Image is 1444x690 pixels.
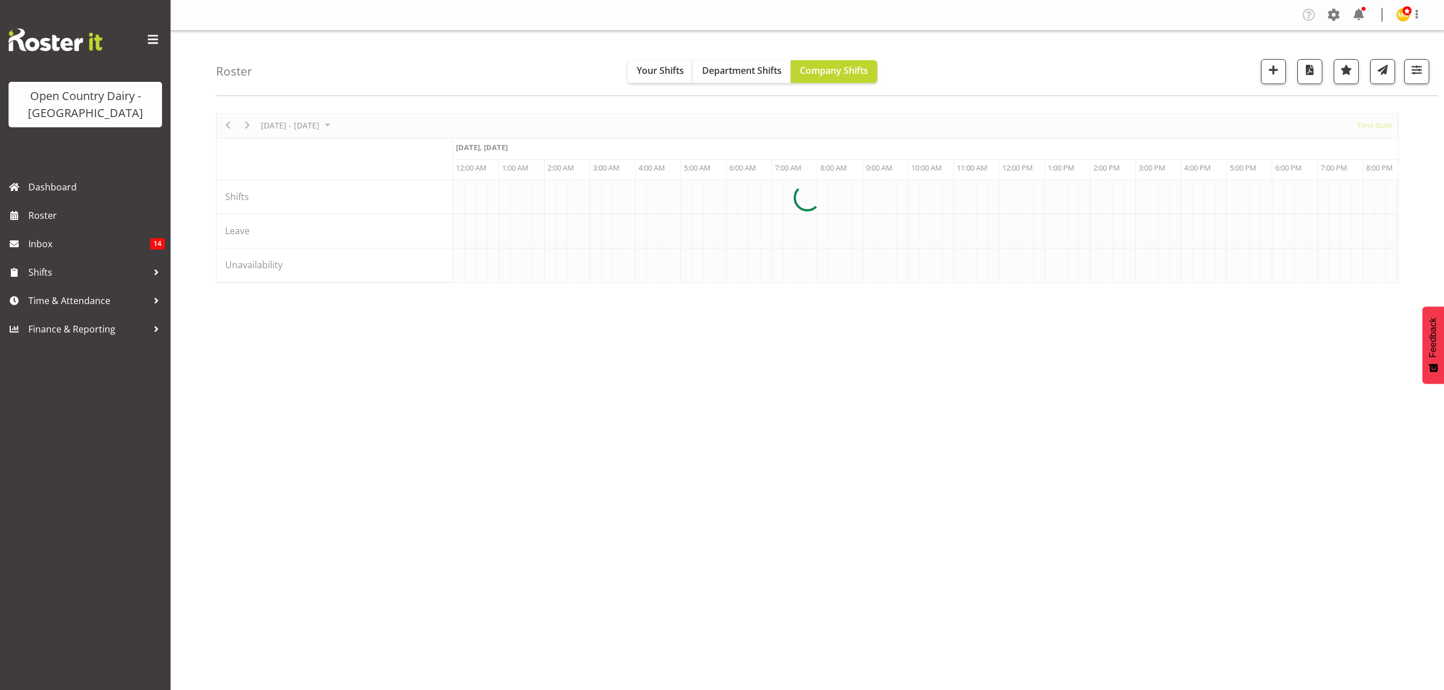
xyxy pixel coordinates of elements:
button: Download a PDF of the roster according to the set date range. [1297,59,1322,84]
button: Add a new shift [1261,59,1286,84]
span: Roster [28,207,165,224]
span: 14 [150,238,165,250]
button: Feedback - Show survey [1422,306,1444,384]
span: Department Shifts [702,64,782,77]
div: Open Country Dairy - [GEOGRAPHIC_DATA] [20,88,151,122]
span: Feedback [1428,318,1438,358]
button: Your Shifts [628,60,693,83]
span: Shifts [28,264,148,281]
span: Dashboard [28,178,165,196]
h4: Roster [216,65,252,78]
span: Inbox [28,235,150,252]
button: Highlight an important date within the roster. [1334,59,1359,84]
button: Filter Shifts [1404,59,1429,84]
img: Rosterit website logo [9,28,102,51]
span: Company Shifts [800,64,868,77]
button: Company Shifts [791,60,877,83]
span: Finance & Reporting [28,321,148,338]
span: Time & Attendance [28,292,148,309]
img: milk-reception-awarua7542.jpg [1396,8,1410,22]
button: Department Shifts [693,60,791,83]
button: Send a list of all shifts for the selected filtered period to all rostered employees. [1370,59,1395,84]
span: Your Shifts [637,64,684,77]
